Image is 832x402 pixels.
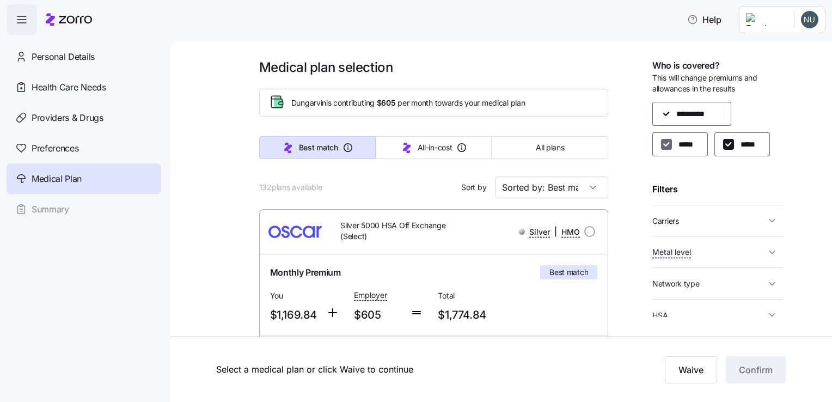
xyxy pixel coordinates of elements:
[32,111,103,125] span: Providers & Drugs
[652,310,668,321] span: HSA
[7,133,161,163] a: Preferences
[270,266,341,279] span: Monthly Premium
[652,210,783,232] button: Carriers
[678,9,730,31] button: Help
[652,241,783,263] button: Metal level
[495,176,608,198] input: Order by dropdown
[259,59,609,76] h1: Medical plan selection
[536,142,564,153] span: All plans
[726,356,786,383] button: Confirm
[652,216,679,227] span: Carriers
[801,11,818,28] img: 1f7f464761b826d7eb43ed38ad5a1e51
[652,278,700,289] span: Network type
[354,290,387,301] span: Employer
[354,306,401,324] span: $605
[652,272,783,295] button: Network type
[652,182,783,196] div: Filters
[259,336,325,349] span: Plan Information
[438,306,513,324] span: $1,774.84
[461,182,486,193] span: Sort by
[32,50,95,64] span: Personal Details
[291,98,525,108] span: Dungarvin is contributing per month towards your medical plan
[7,163,161,194] a: Medical Plan
[270,306,317,324] span: $1,169.84
[7,41,161,72] a: Personal Details
[7,102,161,133] a: Providers & Drugs
[746,13,785,26] img: Employer logo
[299,142,338,153] span: Best match
[7,72,161,102] a: Health Care Needs
[32,172,82,186] span: Medical Plan
[259,182,322,193] span: 132 plans available
[268,218,323,245] img: Oscar
[270,290,317,301] span: You
[418,142,452,153] span: All-in-cost
[652,304,783,326] button: HSA
[340,220,457,242] span: Silver 5000 HSA Off Exchange (Select)
[438,290,513,301] span: Total
[216,363,593,376] div: Select a medical plan or click Waive to continue
[739,363,773,376] span: Confirm
[665,356,717,383] button: Waive
[687,13,721,26] span: Help
[518,225,580,239] div: |
[7,194,161,224] a: Summary
[678,363,703,376] span: Waive
[652,59,719,72] span: Who is covered?
[377,98,396,108] span: $605
[529,227,550,237] span: Silver
[32,142,78,155] span: Preferences
[561,227,580,237] span: HMO
[652,72,783,95] span: This will change premiums and allowances in the results
[549,267,588,278] span: Best match
[652,247,691,258] span: Metal level
[32,81,106,94] span: Health Care Needs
